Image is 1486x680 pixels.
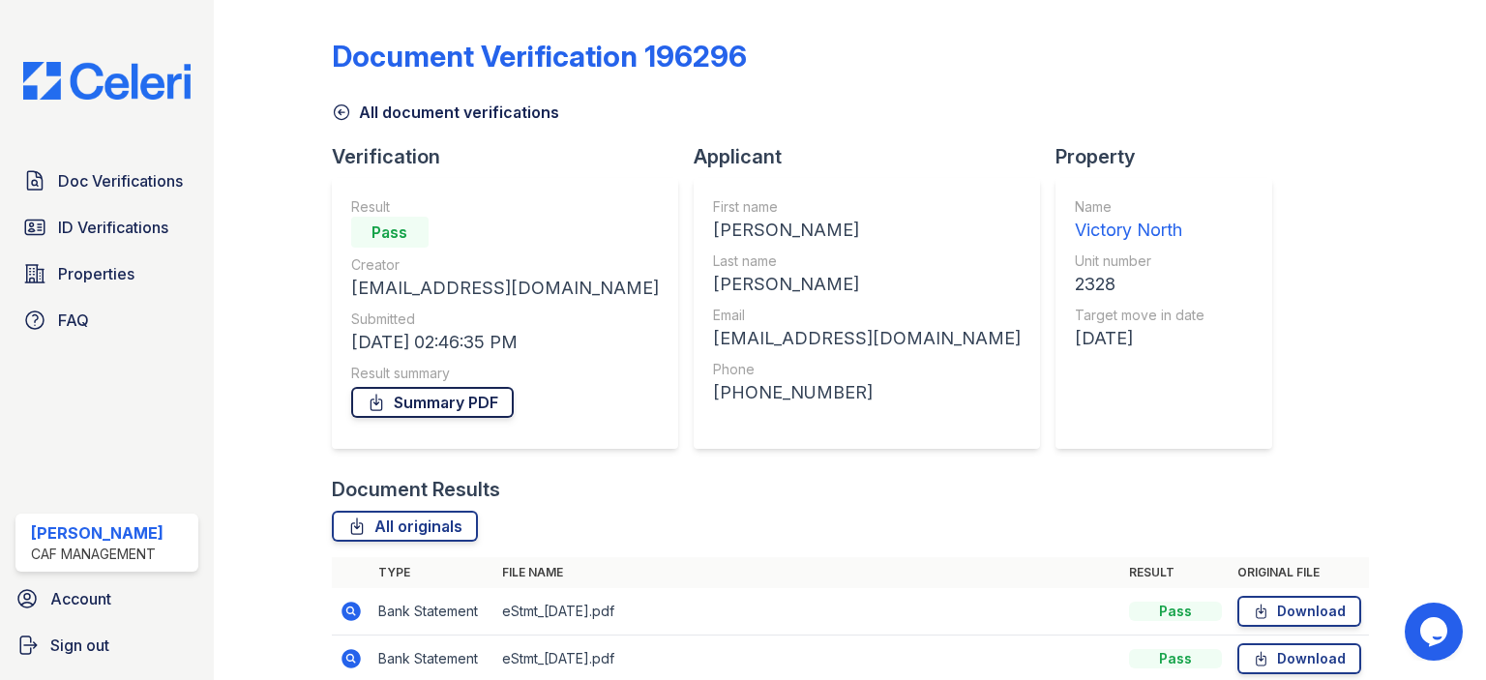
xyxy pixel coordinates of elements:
[1075,197,1204,217] div: Name
[332,39,747,74] div: Document Verification 196296
[8,626,206,665] a: Sign out
[332,101,559,124] a: All document verifications
[31,545,163,564] div: CAF Management
[8,579,206,618] a: Account
[1075,306,1204,325] div: Target move in date
[1075,197,1204,244] a: Name Victory North
[1075,217,1204,244] div: Victory North
[58,169,183,192] span: Doc Verifications
[31,521,163,545] div: [PERSON_NAME]
[494,588,1121,636] td: eStmt_[DATE].pdf
[351,329,659,356] div: [DATE] 02:46:35 PM
[1237,643,1361,674] a: Download
[351,275,659,302] div: [EMAIL_ADDRESS][DOMAIN_NAME]
[1075,251,1204,271] div: Unit number
[713,251,1021,271] div: Last name
[332,511,478,542] a: All originals
[1129,649,1222,668] div: Pass
[351,255,659,275] div: Creator
[15,208,198,247] a: ID Verifications
[50,634,109,657] span: Sign out
[1129,602,1222,621] div: Pass
[694,143,1055,170] div: Applicant
[351,310,659,329] div: Submitted
[713,197,1021,217] div: First name
[15,162,198,200] a: Doc Verifications
[1405,603,1467,661] iframe: chat widget
[15,301,198,340] a: FAQ
[713,379,1021,406] div: [PHONE_NUMBER]
[1121,557,1230,588] th: Result
[713,271,1021,298] div: [PERSON_NAME]
[713,217,1021,244] div: [PERSON_NAME]
[713,306,1021,325] div: Email
[713,325,1021,352] div: [EMAIL_ADDRESS][DOMAIN_NAME]
[494,557,1121,588] th: File name
[332,143,694,170] div: Verification
[351,387,514,418] a: Summary PDF
[351,217,429,248] div: Pass
[351,364,659,383] div: Result summary
[50,587,111,610] span: Account
[332,476,500,503] div: Document Results
[371,588,494,636] td: Bank Statement
[1075,271,1204,298] div: 2328
[58,262,134,285] span: Properties
[371,557,494,588] th: Type
[1237,596,1361,627] a: Download
[58,216,168,239] span: ID Verifications
[713,360,1021,379] div: Phone
[1230,557,1369,588] th: Original file
[58,309,89,332] span: FAQ
[15,254,198,293] a: Properties
[1075,325,1204,352] div: [DATE]
[1055,143,1288,170] div: Property
[8,62,206,100] img: CE_Logo_Blue-a8612792a0a2168367f1c8372b55b34899dd931a85d93a1a3d3e32e68fde9ad4.png
[351,197,659,217] div: Result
